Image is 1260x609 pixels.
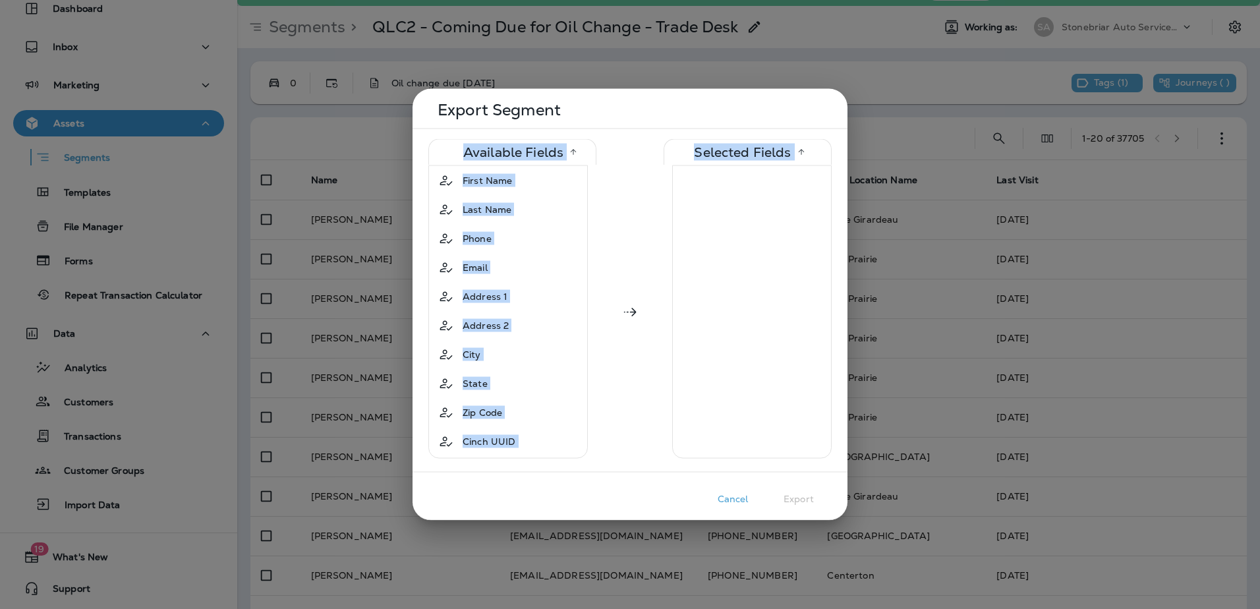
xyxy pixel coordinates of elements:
button: Sort by name [563,142,583,162]
span: State [463,377,488,390]
span: Email [463,261,488,274]
p: Available Fields [463,147,563,158]
button: Cancel [700,489,766,509]
span: City [463,348,481,361]
span: First Name [463,174,512,187]
span: Last Name [463,203,511,216]
span: Phone [463,232,492,245]
span: Cinch UUID [463,435,515,448]
span: Address 1 [463,290,507,303]
p: Export Segment [438,105,826,115]
p: Selected Fields [694,147,791,158]
span: Zip Code [463,406,502,419]
span: Address 2 [463,319,509,332]
button: Sort by name [791,142,811,162]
